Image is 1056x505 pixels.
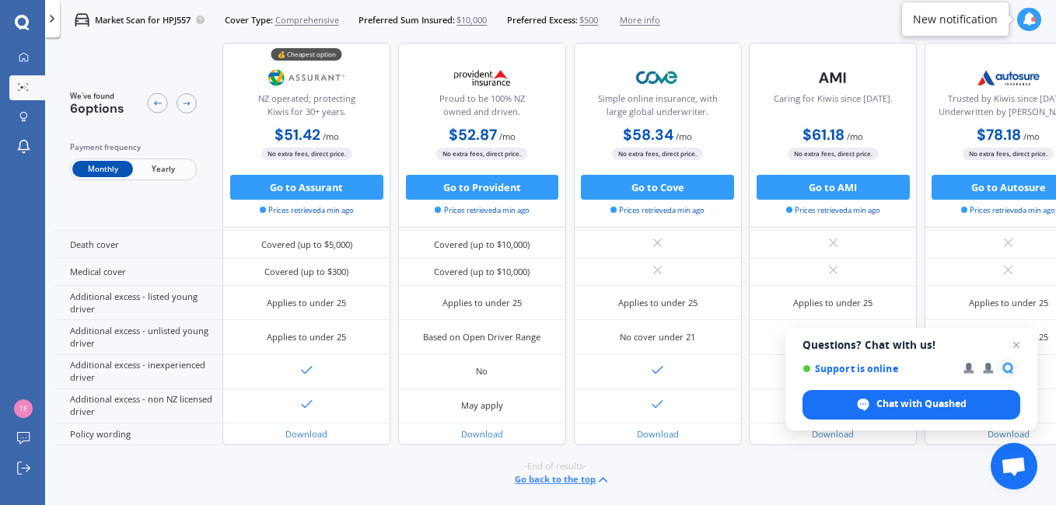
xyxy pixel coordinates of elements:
span: Cover Type: [225,14,273,26]
div: Additional excess - inexperienced driver [54,355,222,389]
span: Comprehensive [275,14,339,26]
img: Cove.webp [617,62,699,93]
img: Autosure.webp [967,62,1050,93]
b: $78.18 [977,125,1021,145]
span: We've found [70,91,124,102]
b: $52.87 [449,125,497,145]
b: $51.42 [274,125,320,145]
button: Go to Provident [406,175,559,200]
div: Based on Open Driver Range [423,331,540,343]
span: No extra fees, direct price. [436,148,527,160]
div: Additional excess - unlisted young driver [54,320,222,354]
div: Applies to under 25 [793,297,872,309]
div: Applies to under 25 [442,297,522,309]
span: / mo [323,131,339,142]
img: AMI-text-1.webp [792,62,874,93]
div: New notification [913,12,998,27]
div: Applies to under 25 [969,297,1048,309]
span: No extra fees, direct price. [261,148,352,160]
div: Payment frequency [70,141,197,154]
div: No cover under 21 [620,331,695,343]
div: Simple online insurance, with large global underwriter. [584,92,730,124]
div: NZ operated; protecting Kiwis for 30+ years. [233,92,379,124]
b: $61.18 [802,125,844,145]
img: 5c03d8b7984aa1c03af278d020e8f792 [14,399,33,418]
div: Applies to under 25 [267,297,346,309]
a: Download [461,428,503,440]
span: Preferred Excess: [507,14,578,26]
span: Chat with Quashed [876,397,967,411]
button: Go back to the top [515,472,610,487]
p: Market Scan for HPJ557 [95,14,191,26]
span: Questions? Chat with us! [802,339,1020,351]
span: 6 options [70,100,124,117]
a: Download [988,428,1030,440]
b: $58.34 [623,125,673,145]
span: Monthly [72,162,133,178]
span: / mo [676,131,692,142]
a: Download [285,428,327,440]
span: / mo [847,131,863,142]
div: 💰 Cheapest option [271,49,342,61]
div: Covered (up to $10,000) [434,239,530,251]
div: May apply [461,399,503,412]
span: Prices retrieved a min ago [961,205,1055,216]
div: Death cover [54,231,222,258]
div: Covered (up to $5,000) [261,239,352,251]
div: Additional excess - non NZ licensed driver [54,389,222,423]
span: / mo [499,131,516,142]
span: -End of results- [524,460,586,472]
span: Preferred Sum Insured: [358,14,455,26]
div: Medical cover [54,259,222,286]
img: Assurant.png [266,62,348,93]
div: Additional excess - listed young driver [54,286,222,320]
span: $500 [579,14,598,26]
img: car.f15378c7a67c060ca3f3.svg [75,12,89,27]
div: Covered (up to $10,000) [434,266,530,278]
div: Caring for Kiwis since [DATE]. [774,92,893,124]
div: Applies to under 25 [618,297,698,309]
span: Prices retrieved a min ago [260,205,354,216]
button: Go to AMI [757,175,910,200]
img: Provident.png [441,62,523,93]
span: Prices retrieved a min ago [786,205,880,216]
div: Covered (up to $300) [264,266,348,278]
a: Open chat [991,443,1037,489]
span: Prices retrieved a min ago [610,205,705,216]
button: Go to Assurant [230,175,383,200]
span: Yearly [133,162,194,178]
span: No extra fees, direct price. [788,148,879,160]
span: No extra fees, direct price. [963,148,1054,160]
span: More info [620,14,660,26]
div: Applies to under 25 [267,331,346,343]
button: Go to Cove [581,175,734,200]
div: Policy wording [54,423,222,445]
span: No extra fees, direct price. [612,148,703,160]
span: Prices retrieved a min ago [435,205,529,216]
a: Download [637,428,679,440]
span: $10,000 [456,14,487,26]
a: Download [812,428,854,440]
span: Chat with Quashed [802,390,1020,420]
span: Support is online [802,363,953,374]
span: / mo [1023,131,1040,142]
div: No [476,365,488,378]
div: Proud to be 100% NZ owned and driven. [409,92,555,124]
